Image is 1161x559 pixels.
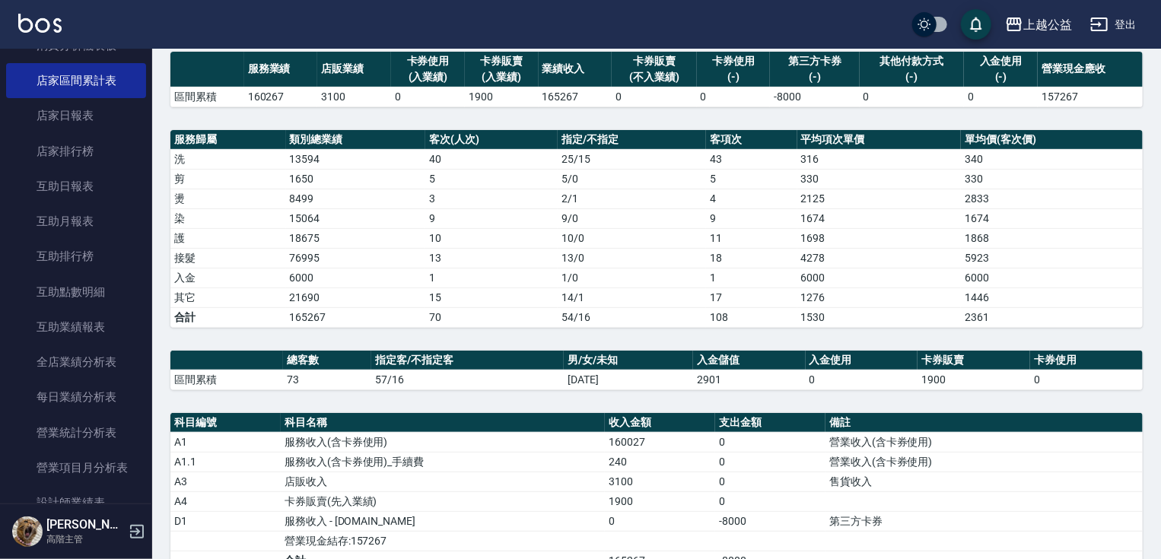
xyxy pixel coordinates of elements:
[1038,87,1143,106] td: 157267
[706,130,797,150] th: 客項次
[469,69,535,85] div: (入業績)
[170,287,286,307] td: 其它
[1030,370,1143,389] td: 0
[706,248,797,268] td: 18
[797,149,962,169] td: 316
[605,432,715,452] td: 160027
[170,413,281,433] th: 科目編號
[425,169,558,189] td: 5
[564,351,693,370] th: 男/女/未知
[170,511,281,531] td: D1
[797,208,962,228] td: 1674
[564,370,693,389] td: [DATE]
[961,169,1143,189] td: 330
[961,130,1143,150] th: 單均價(客次價)
[825,472,1143,491] td: 售貨收入
[539,52,612,87] th: 業績收入
[170,432,281,452] td: A1
[558,248,706,268] td: 13 / 0
[425,248,558,268] td: 13
[425,149,558,169] td: 40
[605,472,715,491] td: 3100
[961,287,1143,307] td: 1446
[715,413,825,433] th: 支出金額
[774,69,855,85] div: (-)
[286,287,426,307] td: 21690
[6,204,146,239] a: 互助月報表
[46,532,124,546] p: 高階主管
[6,380,146,414] a: 每日業績分析表
[170,370,283,389] td: 區間累積
[605,413,715,433] th: 收入金額
[46,517,124,532] h5: [PERSON_NAME]
[715,452,825,472] td: 0
[706,208,797,228] td: 9
[605,452,715,472] td: 240
[797,287,962,307] td: 1276
[170,307,286,327] td: 合計
[281,472,605,491] td: 店販收入
[774,53,855,69] div: 第三方卡券
[701,69,767,85] div: (-)
[244,52,318,87] th: 服務業績
[6,485,146,520] a: 設計師業績表
[715,472,825,491] td: 0
[425,268,558,287] td: 1
[6,450,146,485] a: 營業項目月分析表
[558,268,706,287] td: 1 / 0
[391,87,465,106] td: 0
[395,69,461,85] div: (入業績)
[715,491,825,511] td: 0
[465,87,539,106] td: 1900
[281,531,605,551] td: 營業現金結存:157267
[425,307,558,327] td: 70
[825,432,1143,452] td: 營業收入(含卡券使用)
[281,413,605,433] th: 科目名稱
[170,452,281,472] td: A1.1
[558,307,706,327] td: 54/16
[961,307,1143,327] td: 2361
[6,310,146,345] a: 互助業績報表
[558,149,706,169] td: 25 / 15
[706,189,797,208] td: 4
[961,268,1143,287] td: 6000
[697,87,771,106] td: 0
[693,370,806,389] td: 2901
[170,130,286,150] th: 服務歸屬
[170,189,286,208] td: 燙
[558,189,706,208] td: 2 / 1
[6,134,146,169] a: 店家排行榜
[797,189,962,208] td: 2125
[6,98,146,133] a: 店家日報表
[170,208,286,228] td: 染
[806,351,918,370] th: 入金使用
[244,87,318,106] td: 160267
[615,69,692,85] div: (不入業績)
[706,287,797,307] td: 17
[961,9,991,40] button: save
[864,53,961,69] div: 其他付款方式
[961,208,1143,228] td: 1674
[558,228,706,248] td: 10 / 0
[6,63,146,98] a: 店家區間累計表
[558,130,706,150] th: 指定/不指定
[6,169,146,204] a: 互助日報表
[1023,15,1072,34] div: 上越公益
[317,52,391,87] th: 店販業績
[1084,11,1143,39] button: 登出
[864,69,961,85] div: (-)
[961,228,1143,248] td: 1868
[701,53,767,69] div: 卡券使用
[539,87,612,106] td: 165267
[281,452,605,472] td: 服務收入(含卡券使用)_手續費
[6,239,146,274] a: 互助排行榜
[286,189,426,208] td: 8499
[797,228,962,248] td: 1698
[317,87,391,106] td: 3100
[605,511,715,531] td: 0
[964,87,1038,106] td: 0
[281,491,605,511] td: 卡券販賣(先入業績)
[797,130,962,150] th: 平均項次單價
[860,87,965,106] td: 0
[706,149,797,169] td: 43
